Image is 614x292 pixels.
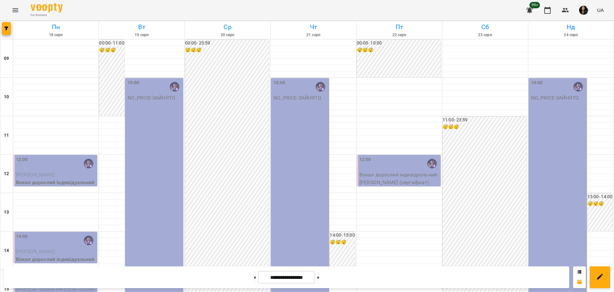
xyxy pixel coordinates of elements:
[185,40,269,47] h6: 00:00 - 23:59
[359,156,371,163] label: 12:00
[84,236,93,245] img: Христина Андреєва [вокал]
[16,233,28,240] label: 14:00
[443,22,527,32] h6: Сб
[587,193,612,200] h6: 13:00 - 14:00
[4,209,9,216] h6: 13
[170,82,179,92] img: Христина Андреєва [вокал]
[185,47,269,54] h6: 😴😴😴
[358,32,441,38] h6: 22 серп
[273,94,328,102] p: NO_PRICE - ЗАЙНЯТО
[84,159,93,168] img: Христина Андреєва [вокал]
[4,132,9,139] h6: 11
[99,47,124,54] h6: 😴😴😴
[443,117,526,124] h6: 11:00 - 23:59
[128,94,182,102] p: NO_PRICE - ЗАЙНЯТО
[330,232,355,239] h6: 14:00 - 15:00
[587,200,612,207] h6: 😴😴😴
[128,79,139,86] label: 10:00
[531,94,586,102] p: NO_PRICE - ЗАЙНЯТО
[16,255,96,263] p: Вокал дорослий індивідуальний
[4,55,9,62] h6: 09
[358,22,441,32] h6: Пт
[272,22,355,32] h6: Чт
[357,40,441,47] h6: 00:00 - 10:00
[330,239,355,246] h6: 😴😴😴
[594,4,606,16] button: UA
[530,2,540,8] span: 99+
[443,32,527,38] h6: 23 серп
[531,79,543,86] label: 10:00
[16,248,55,255] span: [PERSON_NAME]
[443,124,526,131] h6: 😴😴😴
[579,6,588,15] img: 0e55e402c6d6ea647f310bbb168974a3.jpg
[427,159,437,168] img: Христина Андреєва [вокал]
[16,179,96,186] p: Вокал дорослий індивідуальний
[99,40,124,47] h6: 00:00 - 11:00
[186,32,269,38] h6: 20 серп
[529,22,613,32] h6: Нд
[100,32,183,38] h6: 19 серп
[272,32,355,38] h6: 21 серп
[31,3,63,12] img: Voopty Logo
[4,170,9,177] h6: 12
[100,22,183,32] h6: Вт
[16,172,55,178] span: [PERSON_NAME]
[4,93,9,101] h6: 10
[4,247,9,254] h6: 14
[597,7,604,13] span: UA
[14,22,98,32] h6: Пн
[31,13,63,17] span: For Business
[8,3,23,18] button: Menu
[359,171,439,186] p: Вокал дорослий індивідуальний - [PERSON_NAME] (сертифікат)
[186,22,269,32] h6: Ср
[357,47,441,54] h6: 😴😴😴
[14,32,98,38] h6: 18 серп
[273,79,285,86] label: 10:00
[573,82,583,92] img: Христина Андреєва [вокал]
[316,82,325,92] img: Христина Андреєва [вокал]
[16,156,28,163] label: 12:00
[529,32,613,38] h6: 24 серп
